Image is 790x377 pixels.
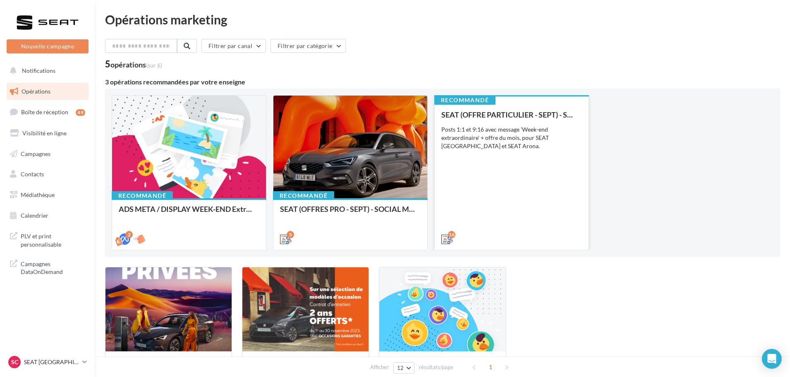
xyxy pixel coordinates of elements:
[119,205,259,221] div: ADS META / DISPLAY WEEK-END Extraordinaire (JPO) Septembre 2025
[271,39,346,53] button: Filtrer par catégorie
[273,191,334,200] div: Recommandé
[21,231,85,248] span: PLV et print personnalisable
[112,191,173,200] div: Recommandé
[5,125,90,142] a: Visibilité en ligne
[5,145,90,163] a: Campagnes
[441,110,582,119] div: SEAT (OFFRE PARTICULIER - SEPT) - SOCIAL MEDIA
[105,13,780,26] div: Opérations marketing
[5,207,90,224] a: Calendrier
[21,191,55,198] span: Médiathèque
[201,39,266,53] button: Filtrer par canal
[7,39,89,53] button: Nouvelle campagne
[110,61,162,68] div: opérations
[484,360,497,374] span: 1
[5,166,90,183] a: Contacts
[5,186,90,204] a: Médiathèque
[5,83,90,100] a: Opérations
[146,62,162,69] span: (sur 6)
[22,67,55,74] span: Notifications
[762,349,782,369] div: Open Intercom Messenger
[24,358,79,366] p: SEAT [GEOGRAPHIC_DATA]
[5,62,87,79] button: Notifications
[21,108,68,115] span: Boîte de réception
[22,88,50,95] span: Opérations
[434,96,496,105] div: Recommandé
[280,205,421,221] div: SEAT (OFFRES PRO - SEPT) - SOCIAL MEDIA
[21,170,44,178] span: Contacts
[397,365,404,371] span: 12
[7,354,89,370] a: SC SEAT [GEOGRAPHIC_DATA]
[393,362,414,374] button: 12
[5,255,90,279] a: Campagnes DataOnDemand
[448,231,455,238] div: 16
[441,125,582,150] div: Posts 1:1 et 9:16 avec message 'Week-end extraordinaire' + offre du mois, pour SEAT [GEOGRAPHIC_D...
[11,358,18,366] span: SC
[5,227,90,252] a: PLV et print personnalisable
[419,363,453,371] span: résultats/page
[21,150,50,157] span: Campagnes
[105,60,162,69] div: 5
[287,231,294,238] div: 5
[22,130,67,137] span: Visibilité en ligne
[105,79,780,85] div: 3 opérations recommandées par votre enseigne
[125,231,133,238] div: 2
[21,212,48,219] span: Calendrier
[5,103,90,121] a: Boîte de réception49
[76,109,85,116] div: 49
[370,363,389,371] span: Afficher
[21,258,85,276] span: Campagnes DataOnDemand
